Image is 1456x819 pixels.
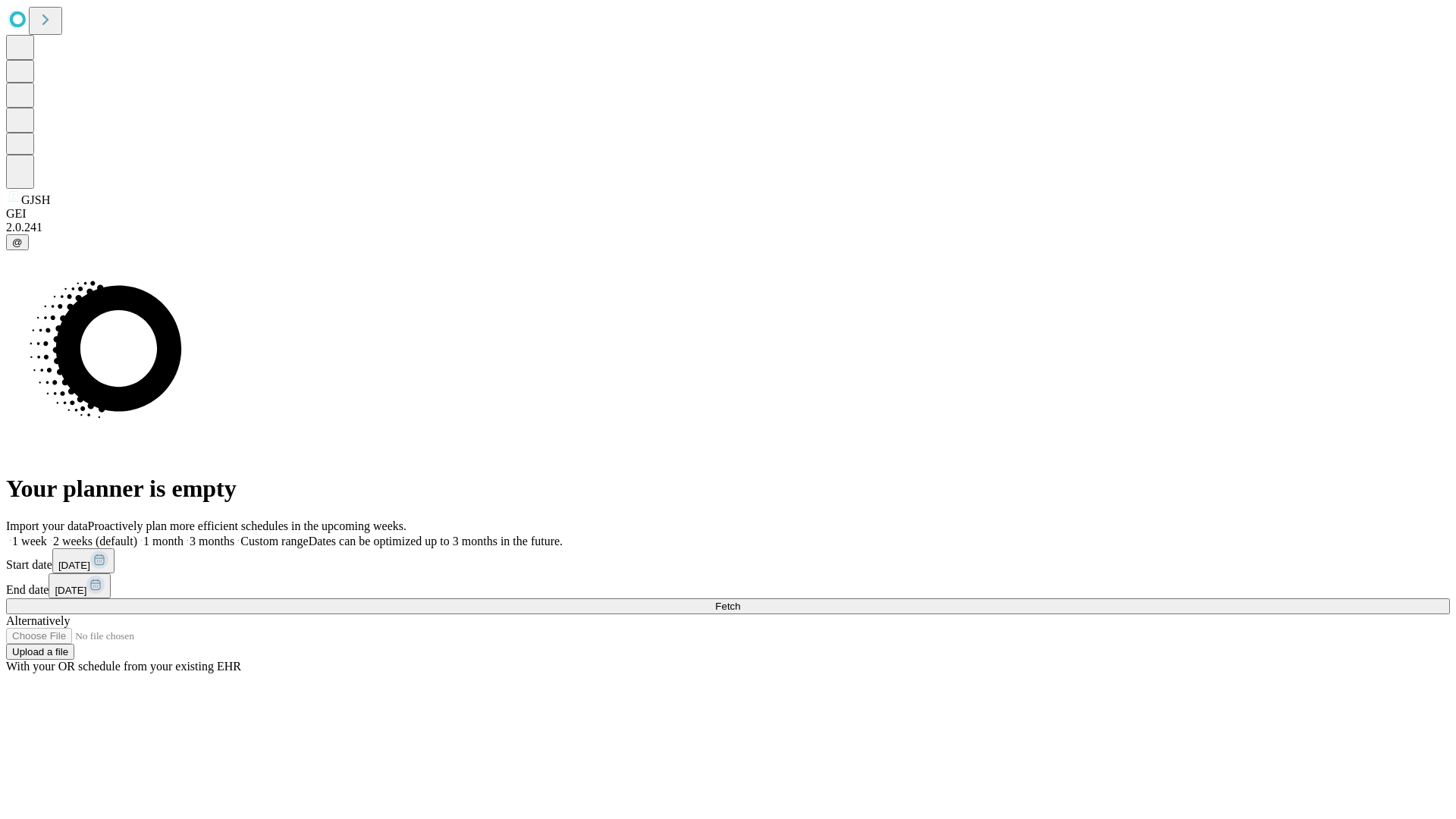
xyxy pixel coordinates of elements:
button: [DATE] [52,548,115,573]
h1: Your planner is empty [6,475,1450,503]
span: Import your data [6,519,88,532]
span: With your OR schedule from your existing EHR [6,660,241,673]
span: 1 month [143,535,184,548]
span: @ [12,237,23,248]
span: [DATE] [58,560,90,571]
span: Proactively plan more efficient schedules in the upcoming weeks. [88,519,406,532]
div: End date [6,573,1450,598]
span: 2 weeks (default) [53,535,137,548]
button: Fetch [6,598,1450,614]
span: Alternatively [6,614,70,627]
span: Dates can be optimized up to 3 months in the future. [309,535,563,548]
button: [DATE] [49,573,111,598]
button: Upload a file [6,644,74,660]
button: @ [6,234,29,250]
span: Fetch [715,601,740,612]
span: GJSH [21,193,50,206]
div: Start date [6,548,1450,573]
span: 1 week [12,535,47,548]
span: 3 months [190,535,234,548]
div: 2.0.241 [6,221,1450,234]
span: Custom range [240,535,308,548]
span: [DATE] [55,585,86,596]
div: GEI [6,207,1450,221]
